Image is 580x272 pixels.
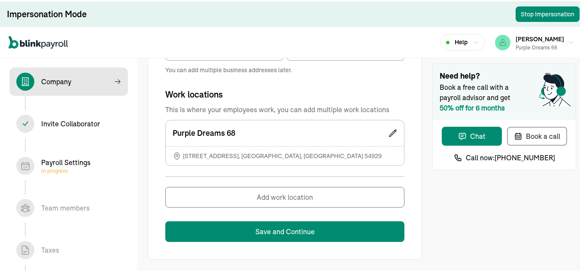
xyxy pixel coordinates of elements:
[9,29,68,54] nav: Global
[516,5,580,21] button: Stop Impersonation
[440,102,505,111] strong: 50% off for 6 months
[516,43,564,50] div: Purple Dreams 68
[9,108,128,137] span: Invite Collaborator
[458,130,486,140] div: Chat
[9,66,128,95] span: Company
[165,186,404,206] button: Add work location
[492,31,578,52] button: [PERSON_NAME]Purple Dreams 68
[516,34,564,42] span: [PERSON_NAME]
[165,103,404,113] span: This is where your employees work, you can add multiple work locations
[514,130,560,140] div: Book a call
[173,126,235,138] p: Purple Dreams 68
[440,69,569,81] span: Need help?
[41,156,91,173] div: Payroll Settings
[41,244,59,254] div: Taxes
[41,75,71,86] div: Company
[440,33,485,49] button: Help
[9,150,128,179] span: Payroll SettingsIn progress
[41,117,100,128] div: Invite Collaborator
[165,64,404,73] span: You can add multiple business addresses later.
[183,150,382,159] span: [STREET_ADDRESS] , [GEOGRAPHIC_DATA] , [GEOGRAPHIC_DATA] 54929
[507,125,567,144] button: Book a call
[9,193,128,221] span: Team members
[440,81,569,112] span: Book a free call with a payroll advisor and get
[41,202,90,212] div: Team members
[41,166,91,173] span: In progress
[466,151,555,162] span: Call now: [PHONE_NUMBER]
[9,235,128,263] span: Taxes
[7,7,87,19] div: Impersonation Mode
[165,88,223,98] span: Work locations
[455,37,468,46] span: Help
[442,125,502,144] button: Chat
[165,220,404,241] button: Save and Continue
